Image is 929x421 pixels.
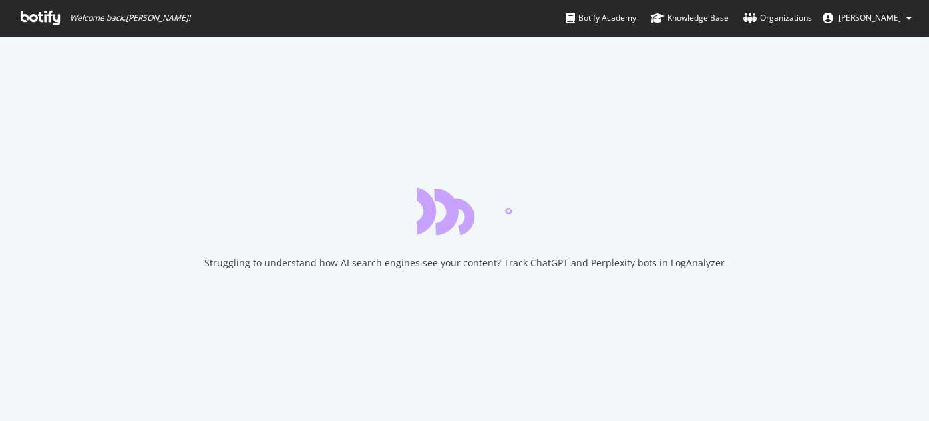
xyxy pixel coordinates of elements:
[812,7,922,29] button: [PERSON_NAME]
[566,11,636,25] div: Botify Academy
[743,11,812,25] div: Organizations
[417,187,512,235] div: animation
[204,256,725,270] div: Struggling to understand how AI search engines see your content? Track ChatGPT and Perplexity bot...
[651,11,729,25] div: Knowledge Base
[838,12,901,23] span: Antoine Séverine
[70,13,190,23] span: Welcome back, [PERSON_NAME] !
